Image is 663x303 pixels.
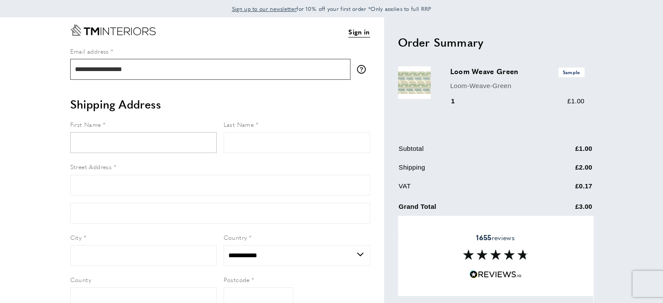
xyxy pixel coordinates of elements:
img: Reviews section [463,249,528,260]
h2: Shipping Address [70,96,370,112]
td: Shipping [399,162,531,179]
td: £3.00 [532,200,592,218]
button: More information [357,65,370,74]
span: £1.00 [567,97,584,105]
span: Sample [558,68,585,77]
a: Sign up to our newsletter [232,4,297,13]
span: Sign up to our newsletter [232,5,297,13]
img: Reviews.io 5 stars [469,270,522,279]
span: Street Address [70,162,112,171]
td: £2.00 [532,162,592,179]
h3: Loom Weave Green [450,66,585,77]
a: Sign in [348,27,370,37]
span: Country [224,233,247,242]
td: Grand Total [399,200,531,218]
strong: 1655 [476,232,491,242]
td: Subtotal [399,143,531,160]
span: City [70,233,82,242]
p: Loom-Weave-Green [450,81,585,91]
span: Last Name [224,120,254,129]
span: County [70,275,91,284]
span: Postcode [224,275,250,284]
span: Email address [70,47,109,55]
td: VAT [399,181,531,198]
td: £1.00 [532,143,592,160]
span: First Name [70,120,101,129]
img: Loom Weave Green [398,66,431,99]
td: £0.17 [532,181,592,198]
a: Go to Home page [70,24,156,36]
div: 1 [450,96,467,106]
span: for 10% off your first order *Only applies to full RRP [232,5,432,13]
h2: Order Summary [398,34,593,50]
span: reviews [476,233,514,242]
